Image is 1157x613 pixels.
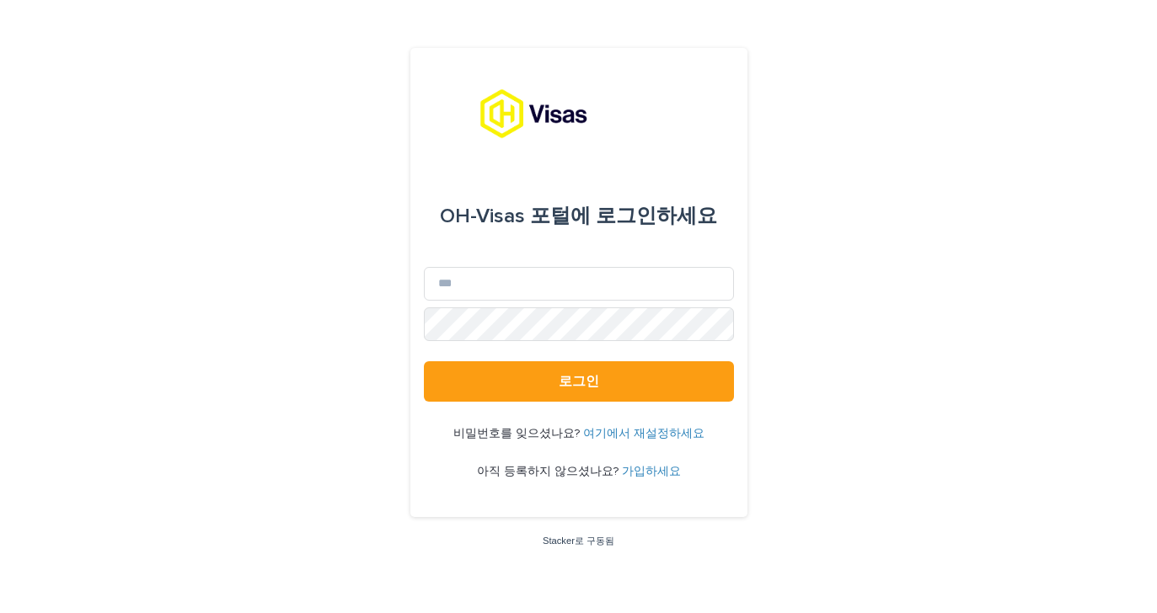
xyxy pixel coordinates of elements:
button: 로그인 [424,361,734,402]
font: OH-Visas 포털 [440,206,570,227]
font: 아직 등록하지 않으셨나요? [477,466,619,477]
font: 에 로그인하세요 [570,206,717,227]
font: 로그인 [559,375,599,388]
font: 비밀번호를 잊으셨나요? [453,428,580,440]
a: 가입하세요 [622,466,681,477]
a: Stacker로 구동됨 [543,536,614,546]
a: 여기에서 재설정하세요 [583,428,704,440]
img: tx8HrbJQv2PFQx4TXEq5 [479,88,677,139]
